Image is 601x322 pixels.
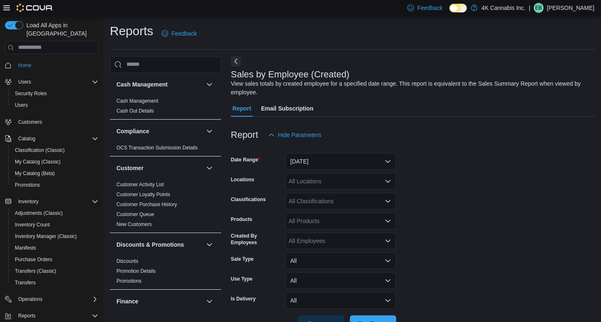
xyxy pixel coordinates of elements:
a: Discounts [116,258,138,264]
span: My Catalog (Beta) [15,170,55,177]
span: Users [15,77,98,87]
a: Adjustments (Classic) [12,208,66,218]
a: Customer Purchase History [116,202,177,207]
span: Inventory Manager (Classic) [15,233,77,240]
span: Customer Activity List [116,181,164,188]
span: Adjustments (Classic) [12,208,98,218]
div: View sales totals by created employee for a specified date range. This report is equivalent to th... [231,79,593,97]
button: Inventory Count [8,219,102,231]
a: Promotion Details [116,268,156,274]
button: Transfers [8,277,102,288]
span: Inventory Manager (Classic) [12,231,98,241]
a: Security Roles [12,89,50,99]
div: Customer [110,180,221,233]
a: Transfers [12,278,39,288]
label: Use Type [231,276,252,282]
a: Customer Loyalty Points [116,192,170,197]
span: Customers [15,117,98,127]
button: Home [2,59,102,71]
a: Cash Management [116,98,158,104]
span: Feedback [417,4,442,12]
button: Customer [204,163,214,173]
a: Purchase Orders [12,255,56,264]
a: Users [12,100,31,110]
button: All [285,252,396,269]
button: Inventory [15,197,42,207]
span: Promotions [15,182,40,188]
button: Catalog [2,133,102,144]
label: Locations [231,176,254,183]
h3: Discounts & Promotions [116,240,184,249]
a: Manifests [12,243,39,253]
button: Users [15,77,34,87]
p: | [529,3,530,13]
span: Manifests [12,243,98,253]
button: Reports [15,311,39,321]
a: Transfers (Classic) [12,266,59,276]
h3: Cash Management [116,80,168,89]
a: My Catalog (Beta) [12,168,58,178]
span: Home [18,62,31,69]
button: All [285,272,396,289]
span: Customer Loyalty Points [116,191,170,198]
span: Security Roles [15,90,47,97]
button: Discounts & Promotions [116,240,203,249]
button: Discounts & Promotions [204,240,214,250]
span: Users [15,102,28,108]
a: New Customers [116,221,152,227]
button: Users [8,99,102,111]
button: Catalog [15,134,38,144]
span: Catalog [15,134,98,144]
button: Finance [204,296,214,306]
span: Reports [15,311,98,321]
span: Security Roles [12,89,98,99]
span: Transfers [12,278,98,288]
span: Promotion Details [116,268,156,274]
span: My Catalog (Beta) [12,168,98,178]
button: Open list of options [385,198,391,204]
button: Purchase Orders [8,254,102,265]
button: Cash Management [116,80,203,89]
button: All [285,292,396,309]
p: [PERSON_NAME] [547,3,594,13]
button: Operations [2,293,102,305]
button: Transfers (Classic) [8,265,102,277]
label: Classifications [231,196,266,203]
label: Sale Type [231,256,254,262]
label: Date Range [231,156,260,163]
h3: Compliance [116,127,149,135]
span: Load All Apps in [GEOGRAPHIC_DATA] [23,21,98,38]
a: My Catalog (Classic) [12,157,64,167]
div: Discounts & Promotions [110,256,221,289]
button: Compliance [116,127,203,135]
button: Compliance [204,126,214,136]
span: Promotions [12,180,98,190]
span: Transfers (Classic) [15,268,56,274]
label: Is Delivery [231,296,256,302]
label: Products [231,216,252,223]
button: Inventory Manager (Classic) [8,231,102,242]
div: Compliance [110,143,221,156]
a: Promotions [12,180,43,190]
button: Manifests [8,242,102,254]
span: Home [15,60,98,70]
span: Purchase Orders [15,256,52,263]
span: Inventory Count [12,220,98,230]
a: Cash Out Details [116,108,154,114]
a: Home [15,60,35,70]
span: Cash Out Details [116,108,154,114]
span: Customer Queue [116,211,154,218]
span: OCS Transaction Submission Details [116,144,198,151]
span: Transfers (Classic) [12,266,98,276]
input: Dark Mode [449,4,467,12]
h3: Finance [116,297,138,305]
button: My Catalog (Beta) [8,168,102,179]
span: Operations [18,296,43,303]
button: Open list of options [385,218,391,224]
button: Operations [15,294,46,304]
button: My Catalog (Classic) [8,156,102,168]
span: Customers [18,119,42,125]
